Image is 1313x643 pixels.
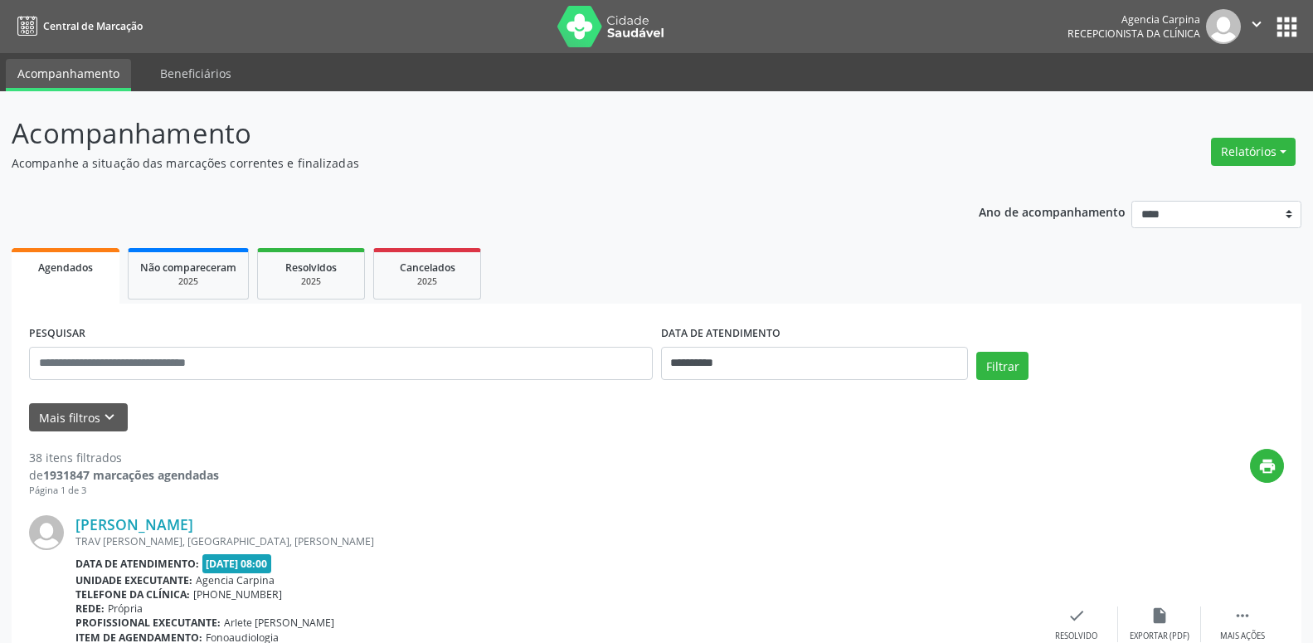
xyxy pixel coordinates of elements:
[270,275,353,288] div: 2025
[140,261,236,275] span: Não compareceram
[6,59,131,91] a: Acompanhamento
[1130,631,1189,642] div: Exportar (PDF)
[386,275,469,288] div: 2025
[29,403,128,432] button: Mais filtroskeyboard_arrow_down
[75,602,105,616] b: Rede:
[140,275,236,288] div: 2025
[202,554,272,573] span: [DATE] 08:00
[1241,9,1272,44] button: 
[12,154,915,172] p: Acompanhe a situação das marcações correntes e finalizadas
[1233,606,1252,625] i: 
[38,261,93,275] span: Agendados
[1206,9,1241,44] img: img
[285,261,337,275] span: Resolvidos
[29,449,219,466] div: 38 itens filtrados
[100,408,119,426] i: keyboard_arrow_down
[1258,457,1277,475] i: print
[29,321,85,347] label: PESQUISAR
[1211,138,1296,166] button: Relatórios
[75,616,221,630] b: Profissional executante:
[976,352,1029,380] button: Filtrar
[400,261,455,275] span: Cancelados
[1272,12,1301,41] button: apps
[1067,27,1200,41] span: Recepcionista da clínica
[1150,606,1169,625] i: insert_drive_file
[29,515,64,550] img: img
[1067,12,1200,27] div: Agencia Carpina
[1220,631,1265,642] div: Mais ações
[193,587,282,602] span: [PHONE_NUMBER]
[12,113,915,154] p: Acompanhamento
[1247,15,1266,33] i: 
[43,467,219,483] strong: 1931847 marcações agendadas
[1067,606,1086,625] i: check
[108,602,143,616] span: Própria
[43,19,143,33] span: Central de Marcação
[12,12,143,40] a: Central de Marcação
[75,557,199,571] b: Data de atendimento:
[75,515,193,533] a: [PERSON_NAME]
[224,616,334,630] span: Arlete [PERSON_NAME]
[75,587,190,602] b: Telefone da clínica:
[661,321,781,347] label: DATA DE ATENDIMENTO
[29,466,219,484] div: de
[979,201,1126,222] p: Ano de acompanhamento
[29,484,219,498] div: Página 1 de 3
[1055,631,1097,642] div: Resolvido
[75,573,192,587] b: Unidade executante:
[1250,449,1284,483] button: print
[75,534,1035,548] div: TRAV [PERSON_NAME], [GEOGRAPHIC_DATA], [PERSON_NAME]
[148,59,243,88] a: Beneficiários
[196,573,275,587] span: Agencia Carpina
